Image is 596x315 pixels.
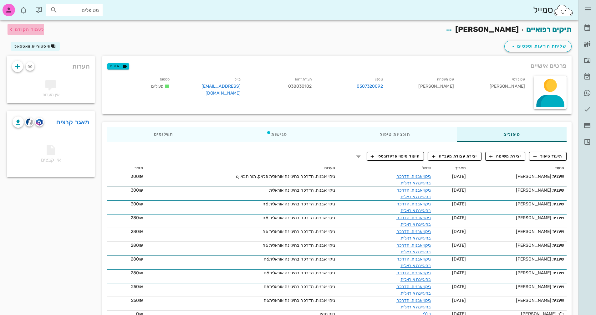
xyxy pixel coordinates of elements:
[107,63,129,70] button: תגיות
[452,243,466,248] span: [DATE]
[56,117,89,127] a: מאגר קבצים
[131,284,143,289] span: 250₪
[262,201,335,207] span: ניקוי אבנית, הדרכה בהיגיינה אוראלית 6ח
[471,297,564,304] div: שיננית [PERSON_NAME]
[269,188,335,193] span: ניקוי אבנית, הדרכה בהיגיינה אוראלית
[262,229,335,234] span: ניקוי אבנית, הדרכה בהיגיינה אוראלית 6ח
[471,256,564,262] div: שיננית [PERSON_NAME]
[452,215,466,220] span: [DATE]
[288,84,312,89] span: 038030102
[504,41,572,52] button: שליחת הודעות וטפסים
[264,298,335,303] span: ניקוי אבנית, הדרכה בהיגיינה אוראלית6ח
[396,215,431,227] a: ניקוי אבנית, הדרכה בהיגיינה אוראלית
[15,27,44,32] span: לעמוד הקודם
[396,270,431,282] a: ניקוי אבנית, הדרכה בהיגיינה אוראלית
[452,298,466,303] span: [DATE]
[338,163,433,173] th: טיפול
[396,284,431,296] a: ניקוי אבנית, הדרכה בהיגיינה אוראלית
[264,284,335,289] span: ניקוי אבנית, הדרכה בהיגיינה אוראלית6ח
[459,75,530,101] div: [PERSON_NAME]
[7,56,95,74] div: הערות
[485,152,526,161] button: יצירת משימה
[396,256,431,268] a: ניקוי אבנית, הדרכה בהיגיינה אוראלית
[512,77,525,81] small: שם פרטי
[533,3,573,17] div: סמייל
[264,256,335,262] span: ניקוי אבנית, הדרכה בהיגיינה אוראלית6ח
[295,77,312,81] small: תעודת זהות
[154,132,173,137] span: תשלומים
[489,153,521,159] span: יצירת משימה
[471,187,564,194] div: שיננית [PERSON_NAME]
[264,270,335,276] span: ניקוי אבנית, הדרכה בהיגיינה אוראלית6ח
[334,127,457,142] div: תוכניות טיפול
[396,298,431,310] a: ניקוי אבנית, הדרכה בהיגיינה אוראלית
[131,188,143,193] span: 300₪
[131,215,143,220] span: 280₪
[107,163,145,173] th: מחיר
[434,163,469,173] th: תאריך
[131,270,143,276] span: 280₪
[131,201,143,207] span: 300₪
[452,284,466,289] span: [DATE]
[131,229,143,234] span: 280₪
[452,201,466,207] span: [DATE]
[262,215,335,220] span: ניקוי אבנית, הדרכה בהיגיינה אוראלית 6ח
[160,77,170,81] small: סטטוס
[471,283,564,290] div: שיננית [PERSON_NAME]
[471,228,564,235] div: שיננית [PERSON_NAME]
[131,174,143,179] span: 300₪
[26,118,33,126] img: cliniview logo
[529,152,567,161] button: תיעוד טיפול
[396,188,431,199] a: ניקוי אבנית, הדרכה בהיגיינה אוראלית
[357,83,383,90] a: 0507320092
[42,92,59,97] span: אין הערות
[131,298,143,303] span: 250₪
[471,242,564,249] div: שיננית [PERSON_NAME]
[396,174,431,186] a: ניקוי אבנית, הדרכה בהיגיינה אוראלית
[41,147,61,163] span: אין קבצים
[14,44,51,49] span: היסטוריית וואטסאפ
[468,163,567,173] th: תיעוד
[236,174,335,179] span: ניקוי אבנית, הדרכה בהיגיינה אוראלית פלאק, תור הבא 6j
[471,201,564,207] div: שיננית [PERSON_NAME]
[452,174,466,179] span: [DATE]
[452,229,466,234] span: [DATE]
[131,256,143,262] span: 280₪
[533,153,563,159] span: תיעוד טיפול
[396,201,431,213] a: ניקוי אבנית, הדרכה בהיגיינה אוראלית
[526,25,572,34] a: תיקים רפואיים
[553,4,573,17] img: SmileCloud logo
[151,84,163,89] span: פעילים
[18,5,22,9] span: תג
[428,152,481,161] button: יצירת עבודת מעבדה
[220,127,334,142] div: פגישות
[471,214,564,221] div: שיננית [PERSON_NAME]
[455,25,519,34] span: [PERSON_NAME]
[235,77,241,81] small: מייל
[432,153,477,159] span: יצירת עבודת מעבדה
[25,118,34,127] button: cliniview logo
[262,243,335,248] span: ניקוי אבנית, הדרכה בהיגיינה אוראלית 6ח
[452,270,466,276] span: [DATE]
[510,43,566,50] span: שליחת הודעות וטפסים
[36,119,42,126] img: romexis logo
[201,84,241,96] a: [EMAIL_ADDRESS][DOMAIN_NAME]
[396,229,431,241] a: ניקוי אבנית, הדרכה בהיגיינה אוראלית
[145,163,338,173] th: הערות
[110,64,126,69] span: תגיות
[437,77,454,81] small: שם משפחה
[471,270,564,276] div: שיננית [PERSON_NAME]
[367,152,424,161] button: תיעוד מיפוי פריודונטלי
[35,118,44,127] button: romexis logo
[457,127,567,142] div: טיפולים
[471,173,564,180] div: שיננית [PERSON_NAME]
[375,77,383,81] small: טלפון
[131,243,143,248] span: 280₪
[11,42,60,51] button: היסטוריית וואטסאפ
[452,256,466,262] span: [DATE]
[8,24,44,35] button: לעמוד הקודם
[396,243,431,255] a: ניקוי אבנית, הדרכה בהיגיינה אוראלית
[388,75,459,101] div: [PERSON_NAME]
[452,188,466,193] span: [DATE]
[531,61,567,71] span: פרטים אישיים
